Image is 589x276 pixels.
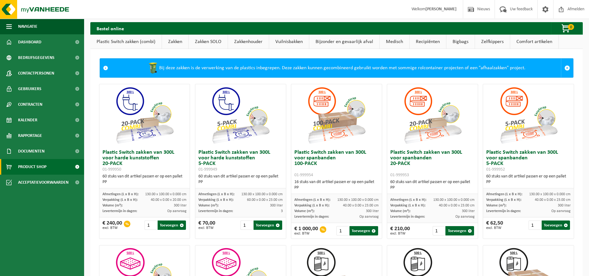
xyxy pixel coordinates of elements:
[90,22,130,34] h2: Bestel online
[18,50,55,65] span: Bedrijfsgegevens
[198,209,233,213] span: Levertermijn in dagen:
[294,179,379,191] div: 16 stuks van dit artikel passen er op een pallet
[486,167,505,172] span: 01-999952
[198,226,215,230] span: excl. BTW
[198,198,234,202] span: Verpakking (L x B x H):
[542,220,570,230] button: Toevoegen
[433,198,475,202] span: 130.00 x 100.00 x 0.000 cm
[390,198,426,202] span: Afmetingen (L x B x H):
[551,22,582,35] button: 0
[270,204,283,207] span: 300 liter
[18,34,41,50] span: Dashboard
[390,232,410,235] span: excl. BTW
[198,167,217,172] span: 01-999949
[294,215,329,219] span: Levertermijn in dagen:
[102,204,123,207] span: Volume (m³):
[90,35,162,49] a: Plastic Switch zakken (combi)
[102,220,122,230] div: € 240,00
[390,204,425,207] span: Verpakking (L x B x H):
[198,204,219,207] span: Volume (m³):
[167,209,187,213] span: Op aanvraag
[198,192,235,196] span: Afmetingen (L x B x H):
[410,35,446,49] a: Recipiënten
[462,209,475,213] span: 300 liter
[102,179,187,185] div: PP
[455,215,475,219] span: Op aanvraag
[18,175,69,190] span: Acceptatievoorwaarden
[390,173,409,177] span: 01-999953
[294,204,330,207] span: Verpakking (L x B x H):
[568,24,574,30] span: 0
[18,128,42,143] span: Rapportage
[198,179,283,185] div: PP
[433,226,445,235] input: 1
[102,209,137,213] span: Levertermijn in dagen:
[174,204,187,207] span: 300 liter
[390,226,410,235] div: € 210,00
[390,215,425,219] span: Levertermijn in dagen:
[486,198,521,202] span: Verpakking (L x B x H):
[198,174,283,185] div: 60 stuks van dit artikel passen er op een pallet
[475,35,510,49] a: Zelfkippers
[158,220,186,230] button: Toevoegen
[510,35,558,49] a: Comfort artikelen
[486,192,522,196] span: Afmetingen (L x B x H):
[18,159,46,175] span: Product Shop
[294,226,318,235] div: € 1 000,00
[337,198,379,202] span: 130.00 x 100.00 x 0.000 cm
[18,65,54,81] span: Contactpersonen
[254,220,282,230] button: Toevoegen
[162,35,188,49] a: Zakken
[294,232,318,235] span: excl. BTW
[209,84,272,147] img: 01-999949
[390,150,475,178] h3: Plastic Switch zakken van 300L voor spanbanden 20-PACK
[309,35,379,49] a: Bijzonder en gevaarlijk afval
[145,220,157,230] input: 1
[18,97,42,112] span: Contracten
[228,35,269,49] a: Zakkenhouder
[102,167,121,172] span: 01-999950
[102,198,138,202] span: Verpakking (L x B x H):
[294,185,379,191] div: PP
[439,204,475,207] span: 40.00 x 0.00 x 23.00 cm
[349,226,378,235] button: Toevoegen
[102,226,122,230] span: excl. BTW
[147,62,159,74] img: WB-0240-HPE-GN-50.png
[343,204,379,207] span: 40.00 x 0.00 x 23.00 cm
[529,192,571,196] span: 130.00 x 100.00 x 0.000 cm
[18,81,41,97] span: Gebruikers
[18,19,37,34] span: Navigatie
[390,179,475,191] div: 60 stuks van dit artikel passen er op een pallet
[294,198,330,202] span: Afmetingen (L x B x H):
[269,35,309,49] a: Vuilnisbakken
[151,198,187,202] span: 40.00 x 0.00 x 20.00 cm
[305,84,368,147] img: 01-999954
[551,209,571,213] span: Op aanvraag
[486,174,571,185] div: 60 stuks van dit artikel passen er op een pallet
[390,209,411,213] span: Volume (m³):
[445,226,474,235] button: Toevoegen
[294,150,379,178] h3: Plastic Switch zakken van 300L voor spanbanden 100-PACK
[390,185,475,191] div: PP
[425,7,457,12] strong: [PERSON_NAME]
[359,215,379,219] span: Op aanvraag
[102,150,187,172] h3: Plastic Switch zakken van 300L voor harde kunststoffen 20-PACK
[486,209,521,213] span: Levertermijn in dagen:
[145,192,187,196] span: 130.00 x 100.00 x 0.000 cm
[486,226,503,230] span: excl. BTW
[18,143,45,159] span: Documenten
[102,192,139,196] span: Afmetingen (L x B x H):
[294,209,315,213] span: Volume (m³):
[486,150,571,172] h3: Plastic Switch zakken van 300L voor spanbanden 5-PACK
[486,179,571,185] div: PP
[113,84,176,147] img: 01-999950
[247,198,283,202] span: 60.00 x 0.00 x 23.00 cm
[529,220,541,230] input: 1
[240,220,253,230] input: 1
[401,84,464,147] img: 01-999953
[198,220,215,230] div: € 70,00
[111,59,561,77] div: Bij deze zakken is de verwerking van de plastics inbegrepen. Deze zakken kunnen gecombineerd gebr...
[281,209,283,213] span: 3
[241,192,283,196] span: 130.00 x 100.00 x 0.000 cm
[446,35,475,49] a: Bigbags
